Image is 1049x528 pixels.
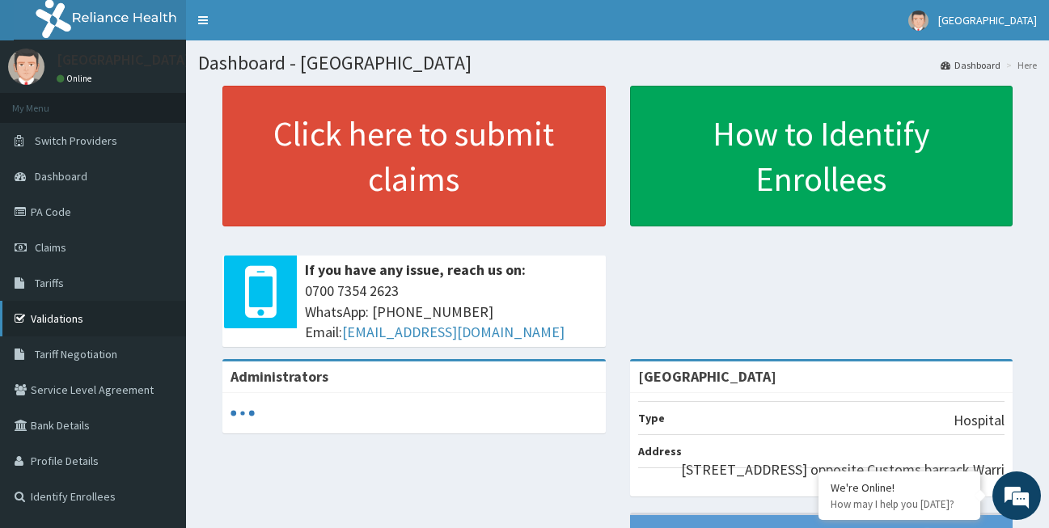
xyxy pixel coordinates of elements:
[222,86,606,226] a: Click here to submit claims
[35,347,117,361] span: Tariff Negotiation
[8,49,44,85] img: User Image
[638,367,776,386] strong: [GEOGRAPHIC_DATA]
[342,323,565,341] a: [EMAIL_ADDRESS][DOMAIN_NAME]
[638,411,665,425] b: Type
[908,11,928,31] img: User Image
[831,497,968,511] p: How may I help you today?
[305,281,598,343] span: 0700 7354 2623 WhatsApp: [PHONE_NUMBER] Email:
[681,459,1005,480] p: [STREET_ADDRESS] opposite Customs barrack Warri
[831,480,968,495] div: We're Online!
[35,276,64,290] span: Tariffs
[305,260,526,279] b: If you have any issue, reach us on:
[938,13,1037,27] span: [GEOGRAPHIC_DATA]
[35,169,87,184] span: Dashboard
[1002,58,1037,72] li: Here
[35,133,117,148] span: Switch Providers
[57,53,190,67] p: [GEOGRAPHIC_DATA]
[941,58,1000,72] a: Dashboard
[231,367,328,386] b: Administrators
[35,240,66,255] span: Claims
[198,53,1037,74] h1: Dashboard - [GEOGRAPHIC_DATA]
[630,86,1013,226] a: How to Identify Enrollees
[231,401,255,425] svg: audio-loading
[638,444,682,458] b: Address
[954,410,1005,431] p: Hospital
[57,73,95,84] a: Online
